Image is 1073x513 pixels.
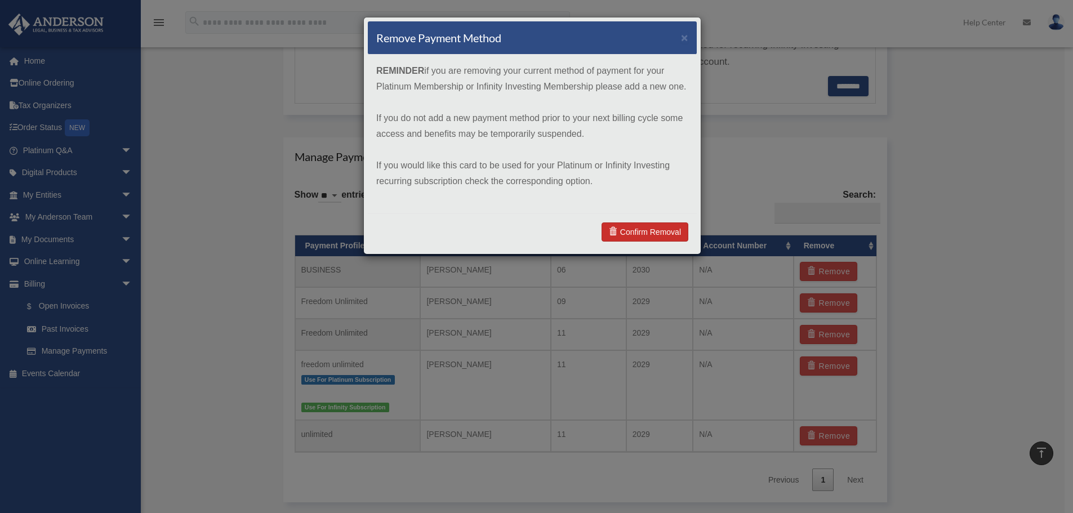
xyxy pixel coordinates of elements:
p: If you would like this card to be used for your Platinum or Infinity Investing recurring subscrip... [376,158,688,189]
button: × [681,32,688,43]
strong: REMINDER [376,66,424,75]
div: if you are removing your current method of payment for your Platinum Membership or Infinity Inves... [368,55,697,213]
a: Confirm Removal [602,222,688,242]
p: If you do not add a new payment method prior to your next billing cycle some access and benefits ... [376,110,688,142]
h4: Remove Payment Method [376,30,501,46]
